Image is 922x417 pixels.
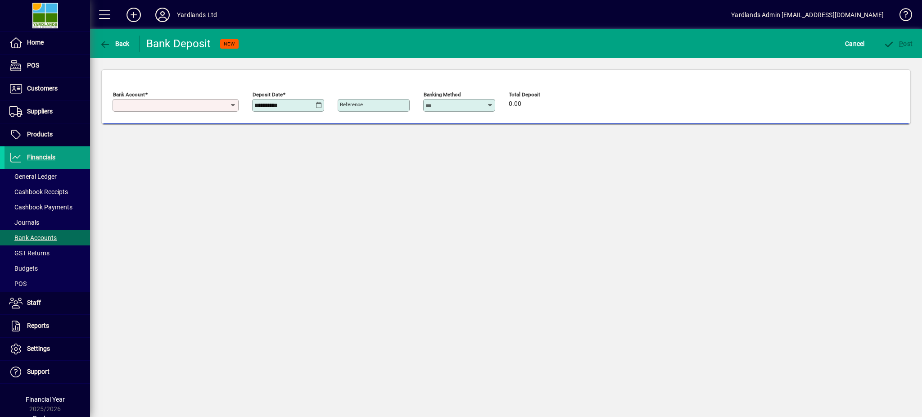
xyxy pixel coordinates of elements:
div: Yardlands Admin [EMAIL_ADDRESS][DOMAIN_NAME] [731,8,884,22]
mat-label: Banking Method [424,91,461,98]
a: Knowledge Base [893,2,911,31]
a: Support [5,361,90,383]
a: Cashbook Payments [5,199,90,215]
span: Suppliers [27,108,53,115]
span: Total Deposit [509,92,563,98]
a: Customers [5,77,90,100]
div: Yardlands Ltd [177,8,217,22]
span: Staff [27,299,41,306]
span: POS [27,62,39,69]
a: Reports [5,315,90,337]
span: Customers [27,85,58,92]
span: Reports [27,322,49,329]
span: Home [27,39,44,46]
span: Cashbook Payments [9,204,72,211]
a: Settings [5,338,90,360]
span: General Ledger [9,173,57,180]
a: Suppliers [5,100,90,123]
a: GST Returns [5,245,90,261]
span: ost [884,40,913,47]
mat-label: Deposit Date [253,91,283,98]
span: 0.00 [509,100,521,108]
div: Bank Deposit [146,36,211,51]
span: Bank Accounts [9,234,57,241]
app-page-header-button: Back [90,36,140,52]
span: Cancel [845,36,865,51]
a: POS [5,54,90,77]
span: P [899,40,903,47]
span: Support [27,368,50,375]
a: Products [5,123,90,146]
a: Bank Accounts [5,230,90,245]
span: Journals [9,219,39,226]
button: Back [97,36,132,52]
mat-label: Reference [340,101,363,108]
span: Products [27,131,53,138]
span: Cashbook Receipts [9,188,68,195]
a: Staff [5,292,90,314]
a: Journals [5,215,90,230]
mat-label: Bank Account [113,91,145,98]
span: Budgets [9,265,38,272]
a: Cashbook Receipts [5,184,90,199]
span: Financials [27,154,55,161]
span: POS [9,280,27,287]
span: Settings [27,345,50,352]
a: Home [5,32,90,54]
button: Profile [148,7,177,23]
button: Cancel [843,36,867,52]
span: NEW [224,41,235,47]
span: Financial Year [26,396,65,403]
a: Budgets [5,261,90,276]
button: Add [119,7,148,23]
a: POS [5,276,90,291]
a: General Ledger [5,169,90,184]
span: GST Returns [9,249,50,257]
span: Back [99,40,130,47]
button: Post [881,36,915,52]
